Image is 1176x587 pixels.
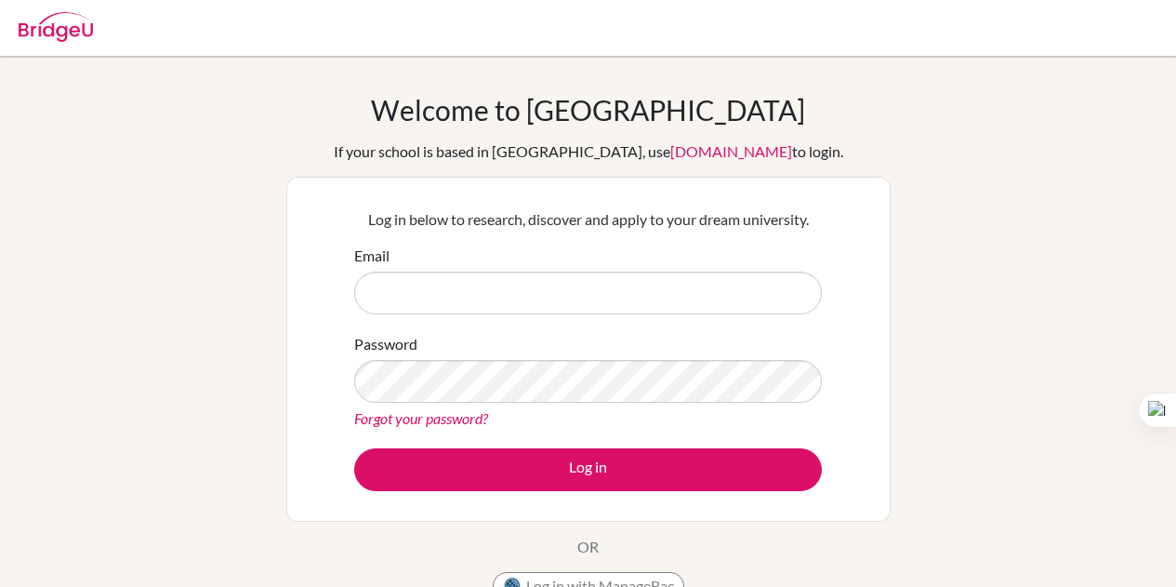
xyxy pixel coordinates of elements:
label: Password [354,333,417,355]
p: Log in below to research, discover and apply to your dream university. [354,208,822,231]
h1: Welcome to [GEOGRAPHIC_DATA] [371,93,805,127]
div: If your school is based in [GEOGRAPHIC_DATA], use to login. [334,140,843,163]
a: [DOMAIN_NAME] [670,142,792,160]
label: Email [354,245,390,267]
button: Log in [354,448,822,491]
a: Forgot your password? [354,409,488,427]
p: OR [577,536,599,558]
img: Bridge-U [19,12,93,42]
